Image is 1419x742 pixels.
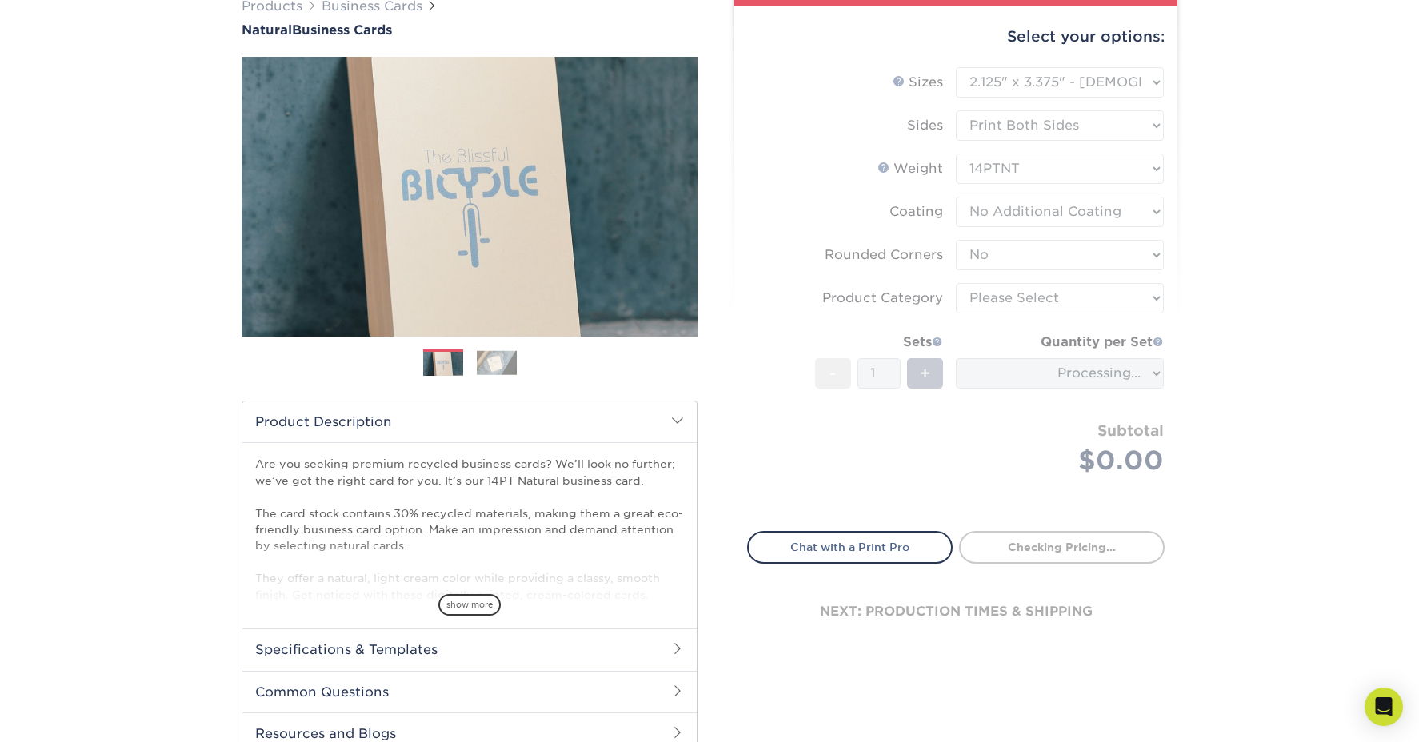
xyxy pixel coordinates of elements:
[1365,688,1403,726] div: Open Intercom Messenger
[438,594,501,616] span: show more
[242,22,698,38] h1: Business Cards
[242,628,697,670] h2: Specifications & Templates
[747,564,1165,660] div: next: production times & shipping
[242,671,697,712] h2: Common Questions
[747,531,953,563] a: Chat with a Print Pro
[477,350,517,375] img: Business Cards 02
[423,344,463,384] img: Business Cards 01
[242,22,698,38] a: NaturalBusiness Cards
[242,401,697,442] h2: Product Description
[747,6,1165,67] div: Select your options:
[959,531,1165,563] a: Checking Pricing...
[242,22,292,38] span: Natural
